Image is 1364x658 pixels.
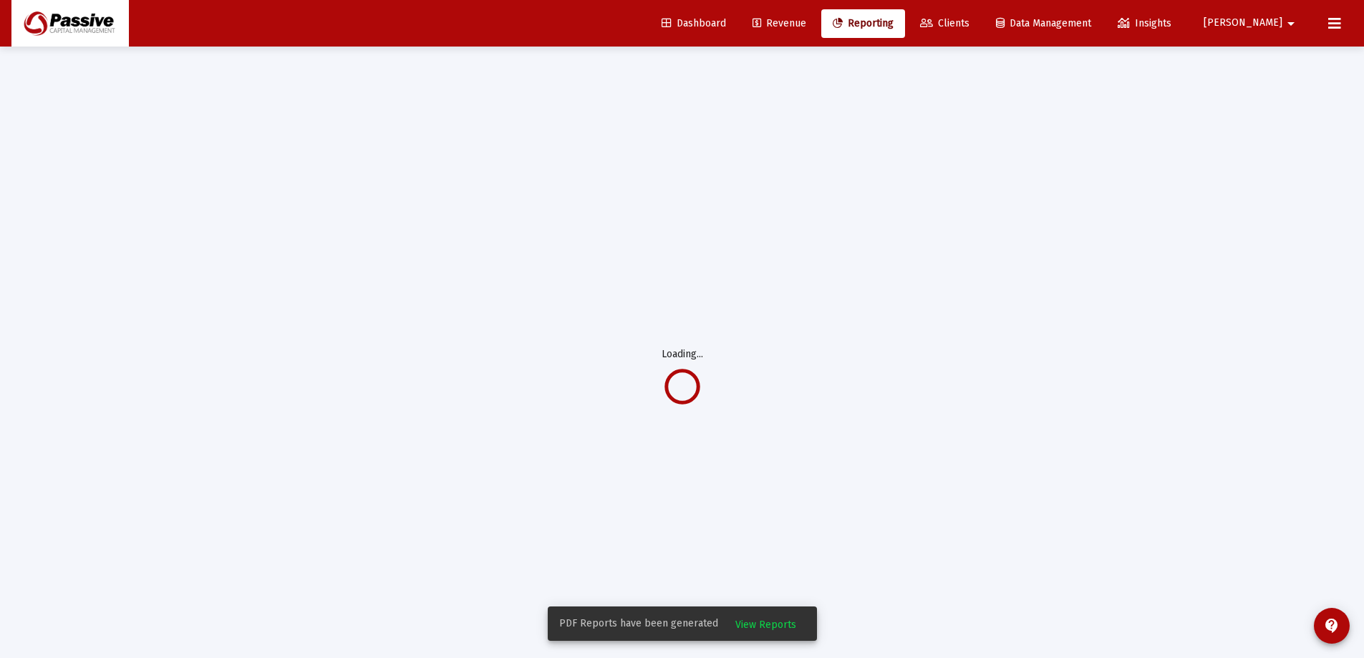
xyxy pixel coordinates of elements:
[735,619,796,631] span: View Reports
[650,9,737,38] a: Dashboard
[833,17,894,29] span: Reporting
[909,9,981,38] a: Clients
[22,9,118,38] img: Dashboard
[724,611,808,637] button: View Reports
[920,17,969,29] span: Clients
[1118,17,1171,29] span: Insights
[1323,617,1340,634] mat-icon: contact_support
[1204,17,1282,29] span: [PERSON_NAME]
[1186,9,1317,37] button: [PERSON_NAME]
[753,17,806,29] span: Revenue
[1106,9,1183,38] a: Insights
[559,616,718,631] span: PDF Reports have been generated
[741,9,818,38] a: Revenue
[821,9,905,38] a: Reporting
[985,9,1103,38] a: Data Management
[996,17,1091,29] span: Data Management
[1282,9,1300,38] mat-icon: arrow_drop_down
[662,17,726,29] span: Dashboard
